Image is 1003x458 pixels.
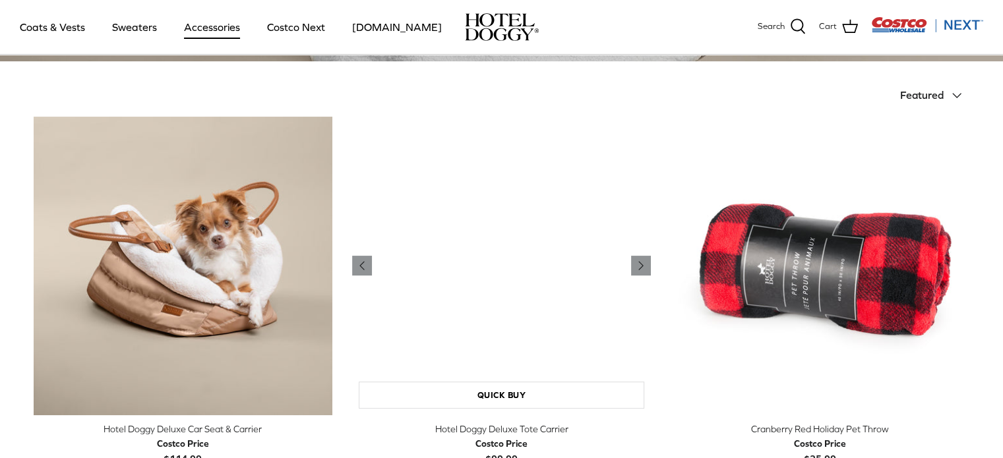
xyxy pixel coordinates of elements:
[8,5,97,49] a: Coats & Vests
[352,422,651,436] div: Hotel Doggy Deluxe Tote Carrier
[900,81,970,110] button: Featured
[34,422,332,436] div: Hotel Doggy Deluxe Car Seat & Carrier
[871,16,983,33] img: Costco Next
[465,13,539,41] a: hoteldoggy.com hoteldoggycom
[671,117,969,415] a: Cranberry Red Holiday Pet Throw
[465,13,539,41] img: hoteldoggycom
[819,20,837,34] span: Cart
[758,18,806,36] a: Search
[172,5,252,49] a: Accessories
[359,382,644,409] a: Quick buy
[157,436,209,451] div: Costco Price
[475,436,528,451] div: Costco Price
[758,20,785,34] span: Search
[352,256,372,275] a: Previous
[352,117,651,415] a: Hotel Doggy Deluxe Tote Carrier
[900,89,944,101] span: Featured
[819,18,858,36] a: Cart
[34,117,332,415] a: Hotel Doggy Deluxe Car Seat & Carrier
[255,5,337,49] a: Costco Next
[340,5,454,49] a: [DOMAIN_NAME]
[671,422,969,436] div: Cranberry Red Holiday Pet Throw
[794,436,846,451] div: Costco Price
[871,25,983,35] a: Visit Costco Next
[631,256,651,275] a: Previous
[100,5,169,49] a: Sweaters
